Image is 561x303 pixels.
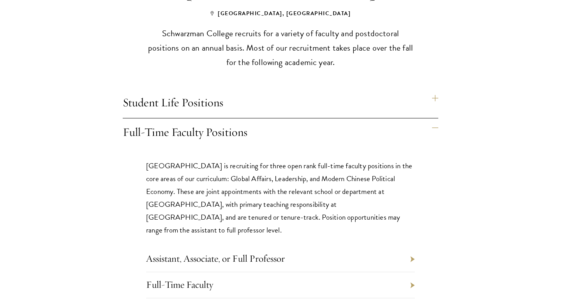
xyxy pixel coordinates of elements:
a: Full-Time Faculty [146,278,213,291]
h4: Student Life Positions [123,89,438,118]
a: Assistant, Associate, or Full Professor [146,252,285,264]
p: Schwarzman College recruits for a variety of faculty and postdoctoral positions on an annual basi... [146,26,415,69]
h4: Full-Time Faculty Positions [123,118,438,148]
span: [GEOGRAPHIC_DATA], [GEOGRAPHIC_DATA] [210,9,351,18]
p: [GEOGRAPHIC_DATA] is recruiting for three open rank full-time faculty positions in the core areas... [146,159,415,236]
